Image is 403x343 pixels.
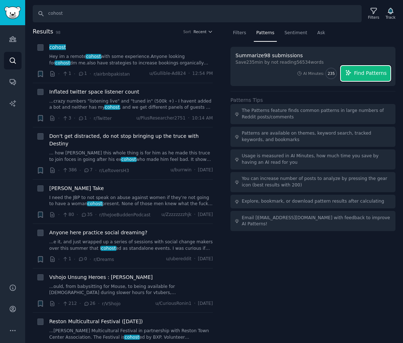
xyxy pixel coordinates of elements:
[317,30,325,36] span: Ask
[193,29,206,34] span: Recent
[368,15,379,20] div: Filters
[102,301,120,306] span: r/VShojo
[49,54,213,66] a: Hey im a remotecohostwith some experience.Anyone looking forcohostdm me.also have strategies to i...
[155,301,191,307] span: u/CuriousRonin1
[242,108,392,120] div: The Patterns feature finds common patterns in large numbers of Reddit posts/comments
[230,97,263,103] label: Patterns Tips
[235,59,324,66] div: Save 235 min by not reading 56534 words
[58,70,60,78] span: ·
[79,167,81,174] span: ·
[242,215,392,227] div: Email [EMAIL_ADDRESS][DOMAIN_NAME] with feedback to improve AI Patterns!
[242,130,392,143] div: Patterns are available on themes, keyword search, tracked keywords, and bookmarks
[4,6,21,19] img: GummySearch logo
[198,301,213,307] span: [DATE]
[194,256,196,262] span: ·
[33,5,362,22] input: Search Keyword
[170,167,191,173] span: u/burrwin
[49,229,147,236] a: Anyone here practice social dreaming?
[188,115,189,122] span: ·
[58,114,60,122] span: ·
[95,211,97,218] span: ·
[99,168,129,173] span: r/LeftoversH3
[49,284,213,296] a: ...ould, from babysitting for Mouse, to being available for [DEMOGRAPHIC_DATA] during slower hour...
[87,201,103,206] span: cohost
[161,212,192,218] span: u/Zzzzzzzzhjk
[354,69,387,77] span: Find Patterns
[383,6,398,21] button: Track
[386,15,395,20] div: Track
[58,256,60,263] span: ·
[62,71,71,77] span: 1
[58,300,60,307] span: ·
[256,30,274,36] span: Patterns
[149,71,186,77] span: u/Gullible-Ad824
[55,60,70,66] span: cohost
[49,88,139,96] a: Inflated twitter space listener count
[136,115,186,122] span: u/PlusResearcher2751
[62,115,71,122] span: 3
[62,212,74,218] span: 80
[198,212,213,218] span: [DATE]
[90,256,91,263] span: ·
[77,211,78,218] span: ·
[49,98,213,111] a: ...crazy numbers "listening live" and "tuned in" (500k +) - I havent added a bot and neither has ...
[74,114,75,122] span: ·
[79,300,81,307] span: ·
[56,30,60,35] span: 98
[78,256,87,262] span: 0
[328,71,335,76] span: 235
[233,30,246,36] span: Filters
[49,44,66,51] a: cohost
[124,335,140,340] span: cohost
[33,27,53,36] span: Results
[49,195,213,207] a: I need the JBP to not speak on abuse against women if they’re not going to have a womancohostpres...
[83,301,95,307] span: 26
[101,246,116,251] span: cohost
[93,116,111,121] span: r/Twitter
[90,70,91,78] span: ·
[49,318,143,325] span: Reston Multicultural Festival ([DATE])
[235,52,303,59] div: Summarize 98 submissions
[95,167,97,174] span: ·
[104,105,120,110] span: cohost
[62,256,71,262] span: 1
[99,212,151,217] span: r/theJoeBuddenPodcast
[192,115,213,122] span: 10:14 AM
[90,114,91,122] span: ·
[194,301,196,307] span: ·
[166,256,192,262] span: u/ubereddit
[242,198,384,205] div: Explore, bookmark, or download pattern results after calculating
[49,132,213,148] a: Don't get distracted, do not stop bringing up the truce with Destiny
[62,167,77,173] span: 386
[192,71,213,77] span: 12:54 PM
[58,211,60,218] span: ·
[81,212,93,218] span: 35
[49,328,213,340] a: ...[PERSON_NAME] Multicultural Festival in partnership with Reston Town Center Association. The F...
[74,256,75,263] span: ·
[93,257,114,262] span: r/Dreams
[194,167,196,173] span: ·
[83,167,92,173] span: 7
[49,274,153,281] a: Vshojo Unsung Heroes : [PERSON_NAME]
[193,29,213,34] button: Recent
[78,115,87,122] span: 1
[58,167,60,174] span: ·
[74,70,75,78] span: ·
[188,71,190,77] span: ·
[194,212,196,218] span: ·
[62,301,77,307] span: 212
[198,167,213,173] span: [DATE]
[183,29,191,34] div: Sort
[121,157,137,162] span: cohost
[93,72,130,77] span: r/airbnbpakistan
[284,30,307,36] span: Sentiment
[49,185,104,192] a: [PERSON_NAME] Take
[303,71,324,76] div: AI Minutes:
[49,44,67,50] span: cohost
[49,150,213,163] a: ... how [PERSON_NAME] this whole thing is for him as he made this truce to join foces in going af...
